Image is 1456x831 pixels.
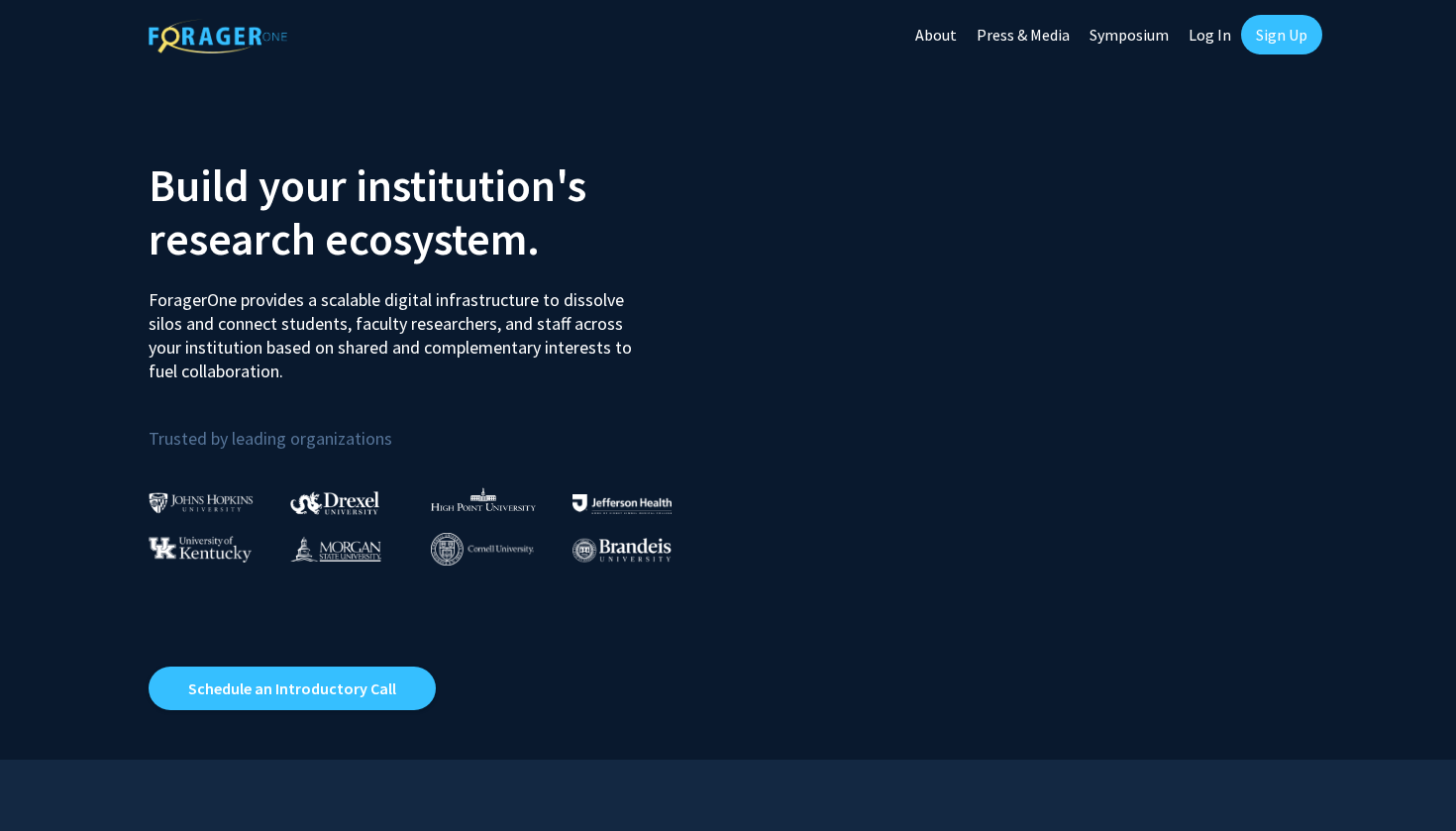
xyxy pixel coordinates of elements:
img: Johns Hopkins University [149,492,254,513]
img: Drexel University [290,491,379,514]
img: University of Kentucky [149,536,252,563]
h2: Build your institution's research ecosystem. [149,158,713,265]
img: ForagerOne Logo [149,19,287,53]
p: Trusted by leading organizations [149,399,713,454]
img: Brandeis University [572,538,672,563]
img: Thomas Jefferson University [572,494,672,513]
img: Cornell University [431,533,534,566]
a: Opens in a new tab [149,667,436,710]
img: High Point University [431,487,536,511]
p: ForagerOne provides a scalable digital infrastructure to dissolve silos and connect students, fac... [149,273,646,383]
img: Morgan State University [290,536,381,562]
a: Sign Up [1241,15,1322,54]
